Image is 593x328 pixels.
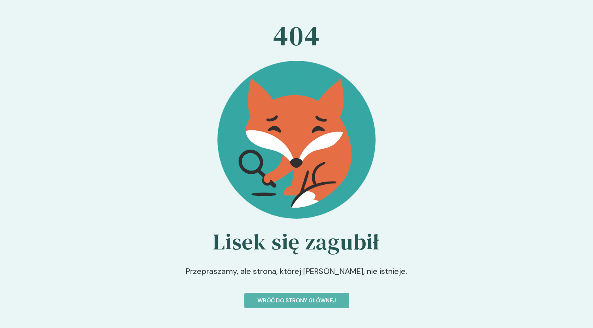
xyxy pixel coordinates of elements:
[186,265,407,277] p: Przepraszamy, ale strona, której [PERSON_NAME], nie istnieje.
[217,61,376,219] img: 404 - Nie znaleziono strony
[213,228,380,256] h2: Lisek się zagubił
[273,20,320,51] h1: 404
[244,293,349,308] button: Wróć do strony głównej
[257,296,336,305] p: Wróć do strony głównej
